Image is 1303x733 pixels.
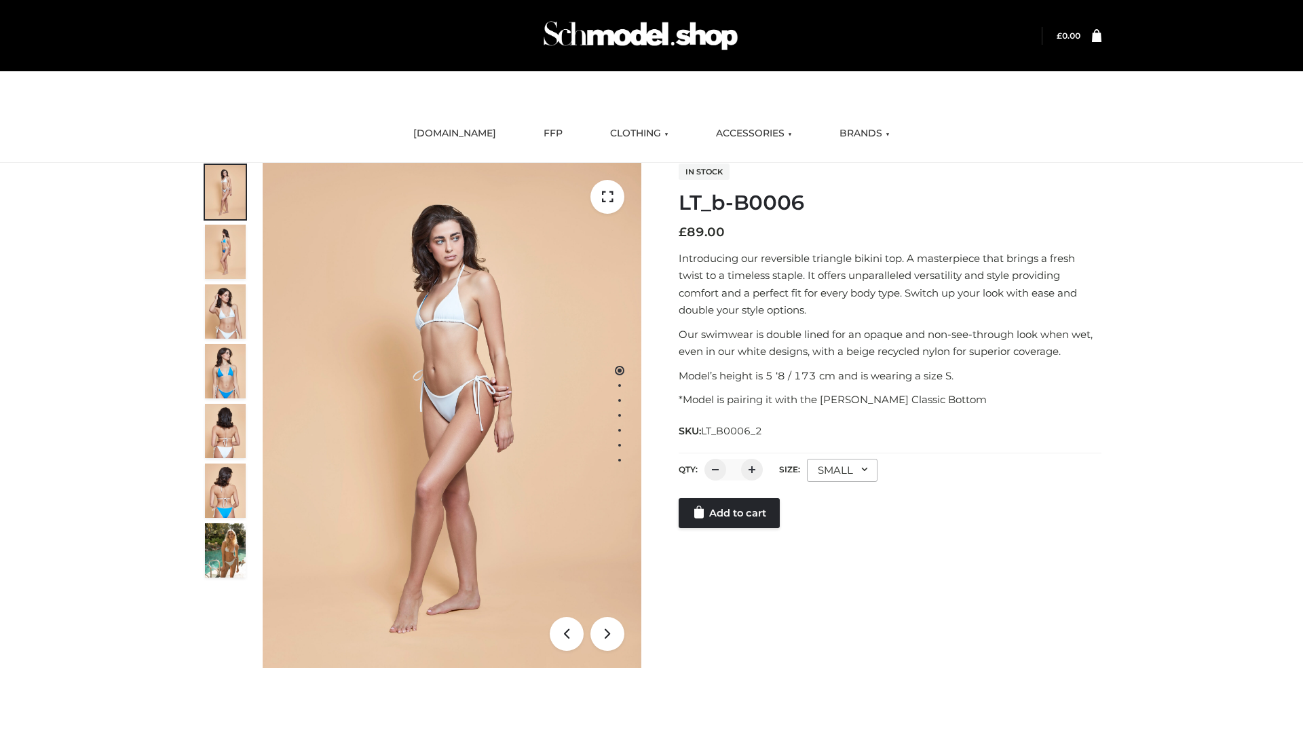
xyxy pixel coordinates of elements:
[205,344,246,398] img: ArielClassicBikiniTop_CloudNine_AzureSky_OW114ECO_4-scaled.jpg
[679,423,763,439] span: SKU:
[539,9,742,62] img: Schmodel Admin 964
[701,425,762,437] span: LT_B0006_2
[679,498,780,528] a: Add to cart
[807,459,877,482] div: SMALL
[205,284,246,339] img: ArielClassicBikiniTop_CloudNine_AzureSky_OW114ECO_3-scaled.jpg
[205,165,246,219] img: ArielClassicBikiniTop_CloudNine_AzureSky_OW114ECO_1-scaled.jpg
[205,464,246,518] img: ArielClassicBikiniTop_CloudNine_AzureSky_OW114ECO_8-scaled.jpg
[829,119,900,149] a: BRANDS
[679,464,698,474] label: QTY:
[679,367,1101,385] p: Model’s height is 5 ‘8 / 173 cm and is wearing a size S.
[679,326,1101,360] p: Our swimwear is double lined for an opaque and non-see-through look when wet, even in our white d...
[679,391,1101,409] p: *Model is pairing it with the [PERSON_NAME] Classic Bottom
[1057,31,1062,41] span: £
[679,164,730,180] span: In stock
[600,119,679,149] a: CLOTHING
[679,225,725,240] bdi: 89.00
[679,250,1101,319] p: Introducing our reversible triangle bikini top. A masterpiece that brings a fresh twist to a time...
[533,119,573,149] a: FFP
[1057,31,1080,41] bdi: 0.00
[205,523,246,578] img: Arieltop_CloudNine_AzureSky2.jpg
[679,225,687,240] span: £
[1057,31,1080,41] a: £0.00
[205,225,246,279] img: ArielClassicBikiniTop_CloudNine_AzureSky_OW114ECO_2-scaled.jpg
[263,163,641,668] img: LT_b-B0006
[779,464,800,474] label: Size:
[205,404,246,458] img: ArielClassicBikiniTop_CloudNine_AzureSky_OW114ECO_7-scaled.jpg
[706,119,802,149] a: ACCESSORIES
[403,119,506,149] a: [DOMAIN_NAME]
[679,191,1101,215] h1: LT_b-B0006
